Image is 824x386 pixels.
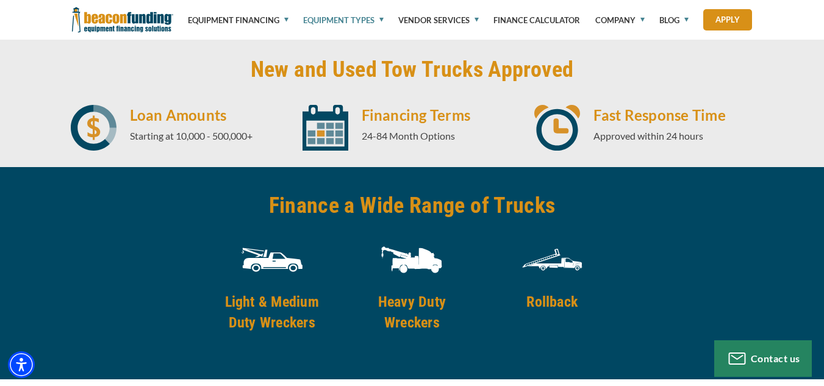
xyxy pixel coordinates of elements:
h2: Finance a Wide Range of Trucks [269,191,556,220]
a: Apply [703,9,752,30]
span: Contact us [751,352,800,364]
span: Approved within 24 hours [593,130,703,141]
h2: New and Used Tow Trucks Approved [72,55,753,84]
span: 24-84 Month Options [362,130,455,141]
h4: Financing Terms [362,105,521,126]
h4: Heavy Duty Wreckers [350,291,475,333]
h4: Fast Response Time [593,105,753,126]
button: Contact us [714,340,812,377]
h4: Light & Medium Duty Wreckers [210,291,334,333]
div: Accessibility Menu [8,351,35,378]
h4: Rollback [490,291,614,312]
h4: Loan Amounts [130,105,289,126]
p: Starting at 10,000 - 500,000+ [130,129,289,143]
img: icon [71,105,116,151]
